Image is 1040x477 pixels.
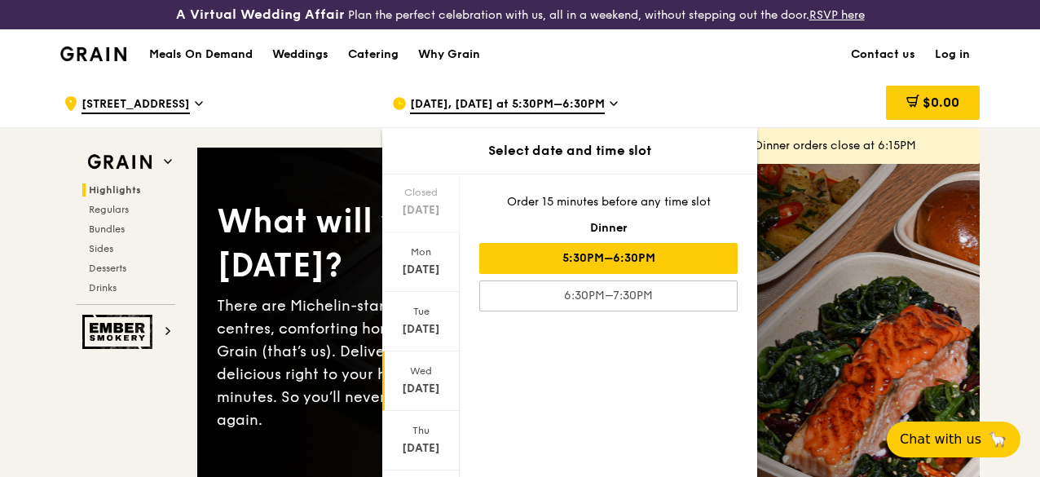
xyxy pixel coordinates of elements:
span: $0.00 [923,95,959,110]
span: Sides [89,243,113,254]
span: Bundles [89,223,125,235]
a: Weddings [262,30,338,79]
div: Closed [385,186,457,199]
a: Catering [338,30,408,79]
div: Dinner orders close at 6:15PM [755,138,967,154]
h1: Meals On Demand [149,46,253,63]
div: Select date and time slot [382,141,757,161]
a: Contact us [841,30,925,79]
span: [STREET_ADDRESS] [82,96,190,114]
div: [DATE] [385,440,457,457]
img: Ember Smokery web logo [82,315,157,349]
a: RSVP here [809,8,865,22]
div: [DATE] [385,202,457,219]
div: Plan the perfect celebration with us, all in a weekend, without stepping out the door. [174,7,867,23]
div: Mon [385,245,457,258]
a: Why Grain [408,30,490,79]
div: 5:30PM–6:30PM [479,243,738,274]
span: Desserts [89,263,126,274]
button: Chat with us🦙 [887,422,1020,457]
div: Order 15 minutes before any time slot [479,194,738,210]
div: Tue [385,305,457,318]
span: Highlights [89,184,141,196]
a: GrainGrain [60,29,126,77]
div: [DATE] [385,381,457,397]
span: [DATE], [DATE] at 5:30PM–6:30PM [410,96,605,114]
span: 🦙 [988,430,1007,449]
div: Dinner [479,220,738,236]
div: Wed [385,364,457,378]
span: Drinks [89,282,117,294]
div: Why Grain [418,30,480,79]
img: Grain [60,46,126,61]
div: Weddings [272,30,328,79]
div: Thu [385,424,457,437]
span: Chat with us [900,430,981,449]
div: [DATE] [385,321,457,338]
div: 6:30PM–7:30PM [479,280,738,311]
div: There are Michelin-star restaurants, hawker centres, comforting home-cooked classics… and Grain (... [217,294,588,431]
a: Log in [925,30,980,79]
div: What will you eat [DATE]? [217,200,588,288]
div: Catering [348,30,399,79]
h3: A Virtual Wedding Affair [176,7,345,23]
div: [DATE] [385,262,457,278]
img: Grain web logo [82,148,157,177]
span: Regulars [89,204,129,215]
